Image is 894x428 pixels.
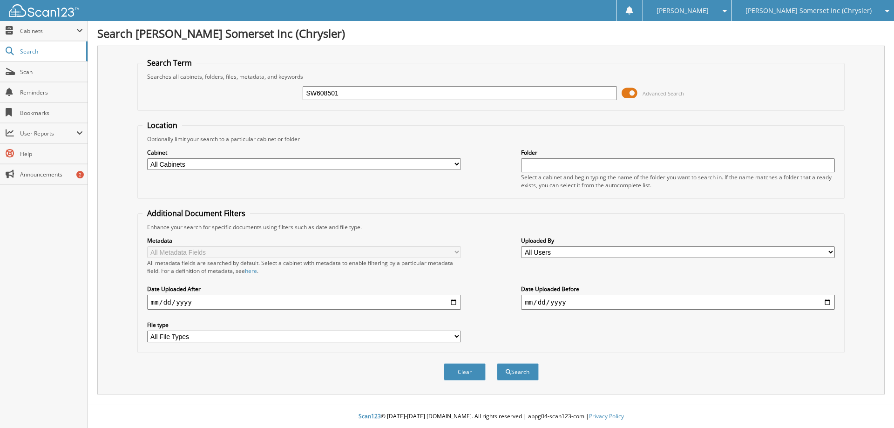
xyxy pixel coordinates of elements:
[142,73,840,81] div: Searches all cabinets, folders, files, metadata, and keywords
[20,27,76,35] span: Cabinets
[643,90,684,97] span: Advanced Search
[20,88,83,96] span: Reminders
[521,237,835,245] label: Uploaded By
[147,285,461,293] label: Date Uploaded After
[147,295,461,310] input: start
[521,285,835,293] label: Date Uploaded Before
[245,267,257,275] a: here
[9,4,79,17] img: scan123-logo-white.svg
[147,321,461,329] label: File type
[589,412,624,420] a: Privacy Policy
[142,135,840,143] div: Optionally limit your search to a particular cabinet or folder
[521,295,835,310] input: end
[147,237,461,245] label: Metadata
[76,171,84,178] div: 2
[444,363,486,380] button: Clear
[20,170,83,178] span: Announcements
[142,120,182,130] legend: Location
[521,173,835,189] div: Select a cabinet and begin typing the name of the folder you want to search in. If the name match...
[521,149,835,156] label: Folder
[20,48,81,55] span: Search
[147,259,461,275] div: All metadata fields are searched by default. Select a cabinet with metadata to enable filtering b...
[20,109,83,117] span: Bookmarks
[88,405,894,428] div: © [DATE]-[DATE] [DOMAIN_NAME]. All rights reserved | appg04-scan123-com |
[847,383,894,428] iframe: Chat Widget
[142,223,840,231] div: Enhance your search for specific documents using filters such as date and file type.
[745,8,872,14] span: [PERSON_NAME] Somerset Inc (Chrysler)
[20,68,83,76] span: Scan
[142,58,196,68] legend: Search Term
[657,8,709,14] span: [PERSON_NAME]
[359,412,381,420] span: Scan123
[20,150,83,158] span: Help
[97,26,885,41] h1: Search [PERSON_NAME] Somerset Inc (Chrysler)
[142,208,250,218] legend: Additional Document Filters
[20,129,76,137] span: User Reports
[497,363,539,380] button: Search
[147,149,461,156] label: Cabinet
